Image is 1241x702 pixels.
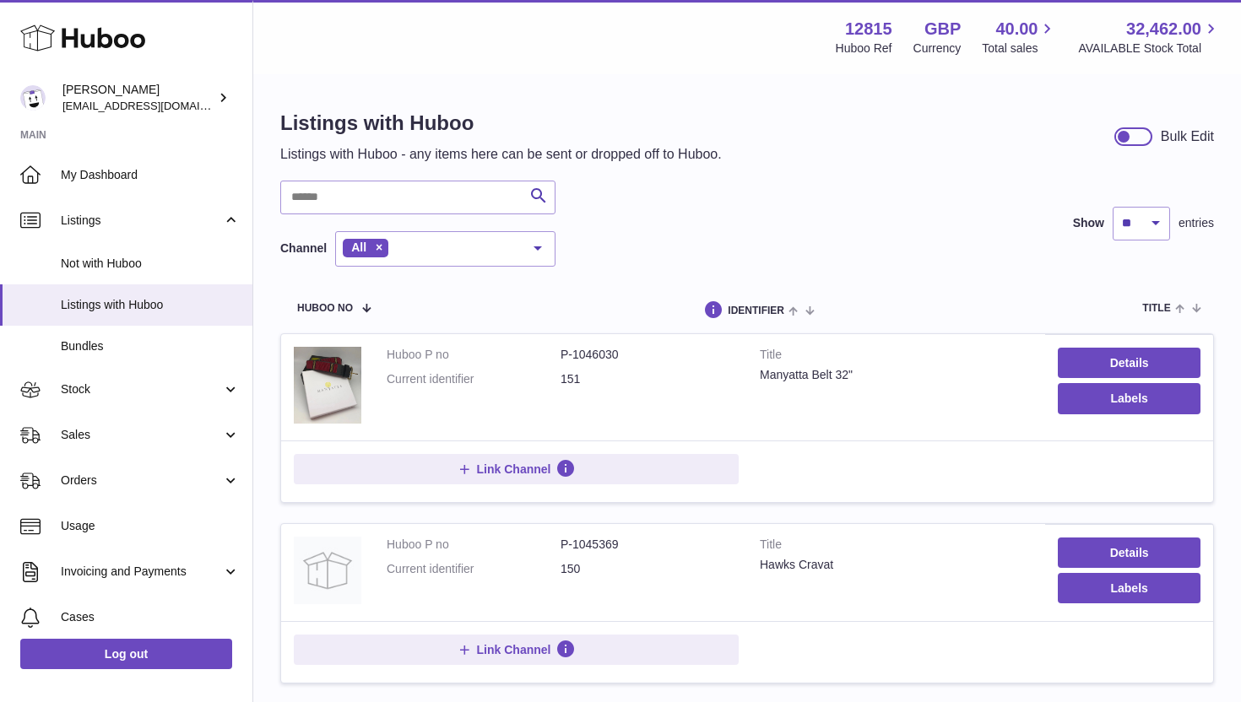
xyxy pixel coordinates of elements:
[760,557,1032,573] div: Hawks Cravat
[1073,215,1104,231] label: Show
[728,305,784,316] span: identifier
[995,18,1038,40] span: 40.00
[924,18,961,40] strong: GBP
[760,367,1032,383] div: Manyatta Belt 32"
[351,240,366,254] span: All
[61,338,240,354] span: Bundles
[61,518,240,534] span: Usage
[294,454,739,484] button: Link Channel
[1179,215,1214,231] span: entries
[20,639,232,669] a: Log out
[760,537,1032,557] strong: Title
[280,145,722,164] p: Listings with Huboo - any items here can be sent or dropped off to Huboo.
[1058,537,1200,568] a: Details
[1078,18,1221,57] a: 32,462.00 AVAILABLE Stock Total
[982,40,1057,57] span: Total sales
[62,82,214,114] div: [PERSON_NAME]
[61,472,222,489] span: Orders
[760,347,1032,367] strong: Title
[982,18,1057,57] a: 40.00 Total sales
[62,99,248,112] span: [EMAIL_ADDRESS][DOMAIN_NAME]
[1078,40,1221,57] span: AVAILABLE Stock Total
[61,564,222,580] span: Invoicing and Payments
[20,85,46,111] img: shophawksclub@gmail.com
[387,371,561,387] dt: Current identifier
[280,240,327,256] label: Channel
[294,347,361,423] img: Manyatta Belt 32"
[1058,383,1200,413] button: Labels
[1126,18,1201,40] span: 32,462.00
[845,18,892,40] strong: 12815
[294,537,361,604] img: Hawks Cravat
[561,371,734,387] dd: 151
[561,347,734,363] dd: P-1046030
[561,537,734,553] dd: P-1045369
[61,609,240,625] span: Cases
[61,256,240,272] span: Not with Huboo
[1142,303,1170,314] span: title
[61,427,222,443] span: Sales
[297,303,353,314] span: Huboo no
[61,381,222,397] span: Stock
[913,40,962,57] div: Currency
[61,167,240,183] span: My Dashboard
[387,537,561,553] dt: Huboo P no
[280,110,722,137] h1: Listings with Huboo
[294,634,739,665] button: Link Channel
[836,40,892,57] div: Huboo Ref
[477,462,551,477] span: Link Channel
[1058,573,1200,603] button: Labels
[1058,348,1200,378] a: Details
[387,347,561,363] dt: Huboo P no
[1161,127,1214,146] div: Bulk Edit
[561,561,734,577] dd: 150
[61,297,240,313] span: Listings with Huboo
[387,561,561,577] dt: Current identifier
[477,642,551,657] span: Link Channel
[61,213,222,229] span: Listings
